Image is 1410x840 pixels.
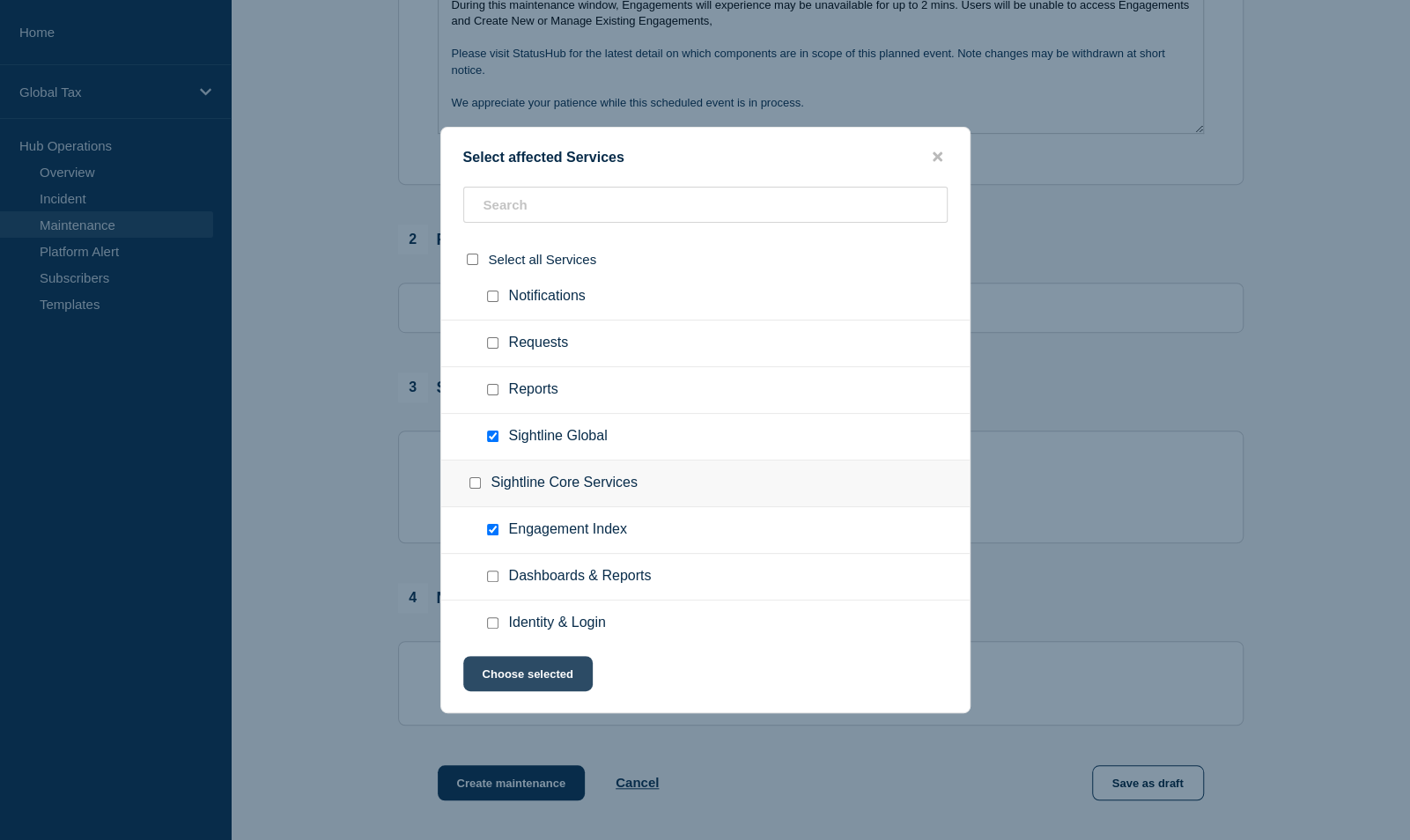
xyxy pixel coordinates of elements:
[469,477,481,489] input: Sightline Core Services checkbox
[487,617,498,629] input: Identity & Login checkbox
[487,431,498,442] input: Sightline Global checkbox
[509,335,569,352] span: Requests
[509,428,608,446] span: Sightline Global
[489,252,597,267] span: Select all Services
[487,524,498,535] input: Engagement Index checkbox
[927,149,948,166] button: close button
[441,461,970,507] div: Sightline Core Services
[509,288,586,306] span: Notifications
[487,337,498,349] input: Requests checkbox
[467,254,478,265] input: select all checkbox
[441,149,970,166] div: Select affected Services
[509,615,606,632] span: Identity & Login
[487,571,498,582] input: Dashboards & Reports checkbox
[487,291,498,302] input: Notifications checkbox
[487,384,498,395] input: Reports checkbox
[463,187,948,223] input: Search
[463,656,593,691] button: Choose selected
[509,381,558,399] span: Reports
[509,521,627,539] span: Engagement Index
[509,568,652,586] span: Dashboards & Reports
